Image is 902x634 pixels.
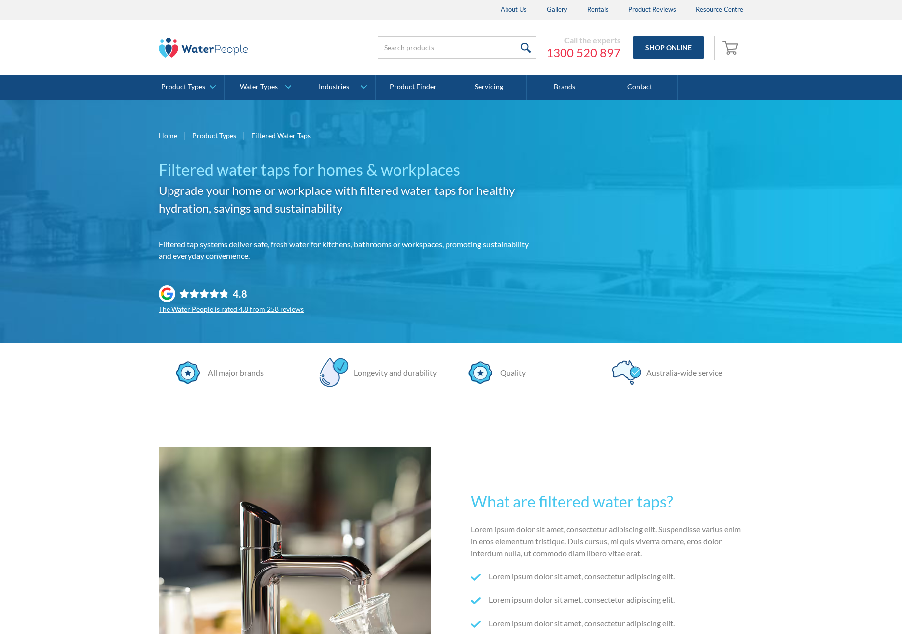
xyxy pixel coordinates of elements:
[722,39,741,55] img: shopping cart
[161,83,205,91] div: Product Types
[182,129,187,141] div: |
[203,367,264,379] div: All major brands
[471,490,743,513] h2: What are filtered water taps?
[378,36,536,59] input: Search products
[241,129,246,141] div: |
[225,75,299,100] a: Water Types
[489,617,675,629] p: Lorem ipsum dolor sit amet, consectetur adipiscing elit.
[546,45,620,60] a: 1300 520 897
[300,75,375,100] a: Industries
[251,130,311,141] div: Filtered Water Taps
[471,523,743,559] p: Lorem ipsum dolor sit amet, consectetur adipiscing elit. Suspendisse varius enim in eros elementu...
[159,182,539,217] h2: Upgrade your home or workplace with filtered water taps for healthy hydration, savings and sustai...
[179,287,539,300] div: Rating: 4.8 out of 5
[546,35,620,45] div: Call the experts
[319,83,349,91] div: Industries
[633,36,704,59] a: Shop Online
[159,158,539,182] h1: Filtered water taps for homes & workplaces
[495,367,526,379] div: Quality
[451,75,527,100] a: Servicing
[489,571,675,582] p: Lorem ipsum dolor sit amet, consectetur adipiscing elit.
[159,305,539,313] div: The Water People is rated 4.8 from 258 reviews
[149,75,224,100] a: Product Types
[159,38,248,58] img: The Water People
[233,287,247,300] div: 4.8
[349,367,437,379] div: Longevity and durability
[602,75,677,100] a: Contact
[720,36,743,60] a: Open empty cart
[489,594,675,606] p: Lorem ipsum dolor sit amet, consectetur adipiscing elit.
[376,75,451,100] a: Product Finder
[159,130,177,141] a: Home
[240,83,278,91] div: Water Types
[192,130,236,141] a: Product Types
[527,75,602,100] a: Brands
[641,367,722,379] div: Australia-wide service
[159,238,539,262] p: Filtered tap systems deliver safe, fresh water for kitchens, bathrooms or workspaces, promoting s...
